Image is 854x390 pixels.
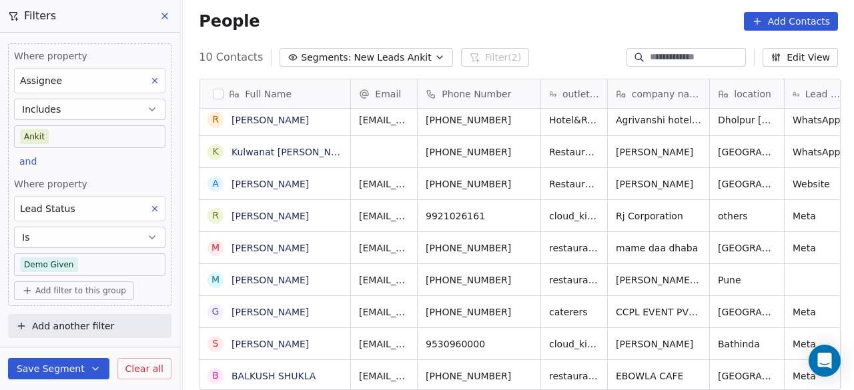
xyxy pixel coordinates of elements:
div: outlet type [541,79,607,108]
span: Dholpur [GEOGRAPHIC_DATA] [718,113,776,127]
span: cloud_kitchen [549,337,599,351]
span: [PHONE_NUMBER] [426,177,532,191]
span: mame daa dhaba [616,241,701,255]
span: [GEOGRAPHIC_DATA] [GEOGRAPHIC_DATA] [718,241,776,255]
div: Lead Source [785,79,851,108]
div: location [710,79,784,108]
div: Email [351,79,417,108]
span: People [199,11,260,31]
span: [GEOGRAPHIC_DATA] [718,369,776,383]
a: [PERSON_NAME] [232,211,309,221]
a: [PERSON_NAME] [232,243,309,253]
span: cloud_kitchen [549,209,599,223]
span: [PERSON_NAME] [616,145,701,159]
span: Meta [793,369,843,383]
div: R [212,113,219,127]
span: Full Name [245,87,292,101]
span: Hotel&Restaurant [549,113,599,127]
span: [PHONE_NUMBER] [426,369,532,383]
span: 9530960000 [426,337,532,351]
div: M [211,241,220,255]
button: Filter(2) [461,48,530,67]
span: [EMAIL_ADDRESS][DOMAIN_NAME] [359,273,409,287]
span: Meta [793,337,843,351]
span: [EMAIL_ADDRESS][DOMAIN_NAME] [359,337,409,351]
a: [PERSON_NAME] [232,339,309,349]
span: [PERSON_NAME] [616,337,701,351]
span: [PERSON_NAME] [616,177,701,191]
span: [PHONE_NUMBER] [426,145,532,159]
a: Kulwanat [PERSON_NAME] [232,147,355,157]
span: Agrivanshi hotel & restaurant [616,113,701,127]
span: Website [793,177,843,191]
span: Segments: [301,51,351,65]
span: [EMAIL_ADDRESS][DOMAIN_NAME] [359,241,409,255]
span: Meta [793,305,843,319]
span: Meta [793,241,843,255]
span: [PHONE_NUMBER] [426,113,532,127]
span: [EMAIL_ADDRESS][DOMAIN_NAME] [359,369,409,383]
span: Restaurant [549,145,599,159]
span: caterers [549,305,599,319]
span: CCPL EVENT PVT LTD VENTURE OF CCPL HOSPITALITY GROUP [616,305,701,319]
button: Edit View [763,48,838,67]
button: Add Contacts [744,12,838,31]
div: K [213,145,219,159]
span: [PHONE_NUMBER] [426,273,532,287]
span: [PERSON_NAME] Pure Veg [616,273,701,287]
div: M [211,273,220,287]
div: company name [608,79,709,108]
span: [GEOGRAPHIC_DATA] [718,305,776,319]
span: 9921026161 [426,209,532,223]
span: others [718,209,776,223]
span: [EMAIL_ADDRESS][DOMAIN_NAME] [359,177,409,191]
span: location [734,87,771,101]
span: WhatsApp [793,113,843,127]
span: Pune [718,273,776,287]
a: [PERSON_NAME] [232,275,309,285]
span: Email [375,87,401,101]
span: [EMAIL_ADDRESS][DOMAIN_NAME] [359,305,409,319]
div: Phone Number [418,79,540,108]
span: Rj Corporation [616,209,701,223]
span: [PHONE_NUMBER] [426,305,532,319]
div: B [213,369,220,383]
span: 10 Contacts [199,49,263,65]
span: EBOWLA CAFE [616,369,701,383]
span: New Leads Ankit [354,51,431,65]
a: [PERSON_NAME] [232,115,309,125]
span: restaurants [549,273,599,287]
div: S [213,337,219,351]
span: outlet type [562,87,599,101]
span: [GEOGRAPHIC_DATA] [718,145,776,159]
span: Meta [793,209,843,223]
div: r [212,209,219,223]
span: WhatsApp [793,145,843,159]
span: Restaurants [549,177,599,191]
span: Lead Source [805,87,843,101]
span: company name [632,87,702,101]
span: [EMAIL_ADDRESS][DOMAIN_NAME] [359,113,409,127]
div: Open Intercom Messenger [809,345,841,377]
span: restaurants [549,369,599,383]
span: restaurants [549,241,599,255]
span: [EMAIL_ADDRESS][DOMAIN_NAME] [359,209,409,223]
div: Full Name [199,79,350,108]
a: [PERSON_NAME] [232,307,309,317]
div: A [213,177,220,191]
a: [PERSON_NAME] [232,179,309,189]
span: [PHONE_NUMBER] [426,241,532,255]
span: Bathinda [718,337,776,351]
a: BALKUSH SHUKLA [232,371,316,381]
div: G [212,305,220,319]
span: Phone Number [442,87,511,101]
span: [GEOGRAPHIC_DATA] [718,177,776,191]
